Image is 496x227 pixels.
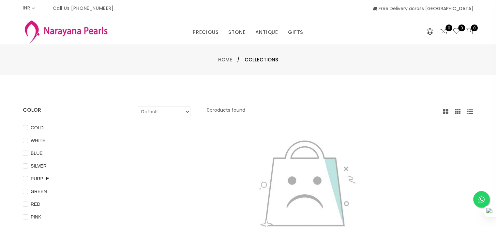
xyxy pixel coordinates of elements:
h4: COLOR [23,106,118,114]
a: ANTIQUE [255,27,278,37]
span: PURPLE [28,175,52,182]
a: 0 [453,27,460,36]
a: GIFTS [288,27,303,37]
button: 0 [465,27,473,36]
span: GOLD [28,124,46,131]
span: 0 [458,24,465,31]
span: Free Delivery across [GEOGRAPHIC_DATA] [373,5,473,12]
span: 0 [445,24,452,31]
a: PRECIOUS [193,27,218,37]
span: GREEN [28,188,50,195]
p: Call Us [PHONE_NUMBER] [53,6,114,10]
span: RED [28,201,43,208]
span: / [237,56,240,64]
span: PINK [28,213,44,220]
span: WHITE [28,137,48,144]
a: Home [218,56,232,63]
span: Collections [245,56,278,64]
a: STONE [228,27,246,37]
p: 0 products found [207,106,245,117]
span: BLUE [28,150,45,157]
span: SILVER [28,162,49,170]
span: 0 [471,24,478,31]
a: 0 [440,27,448,36]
